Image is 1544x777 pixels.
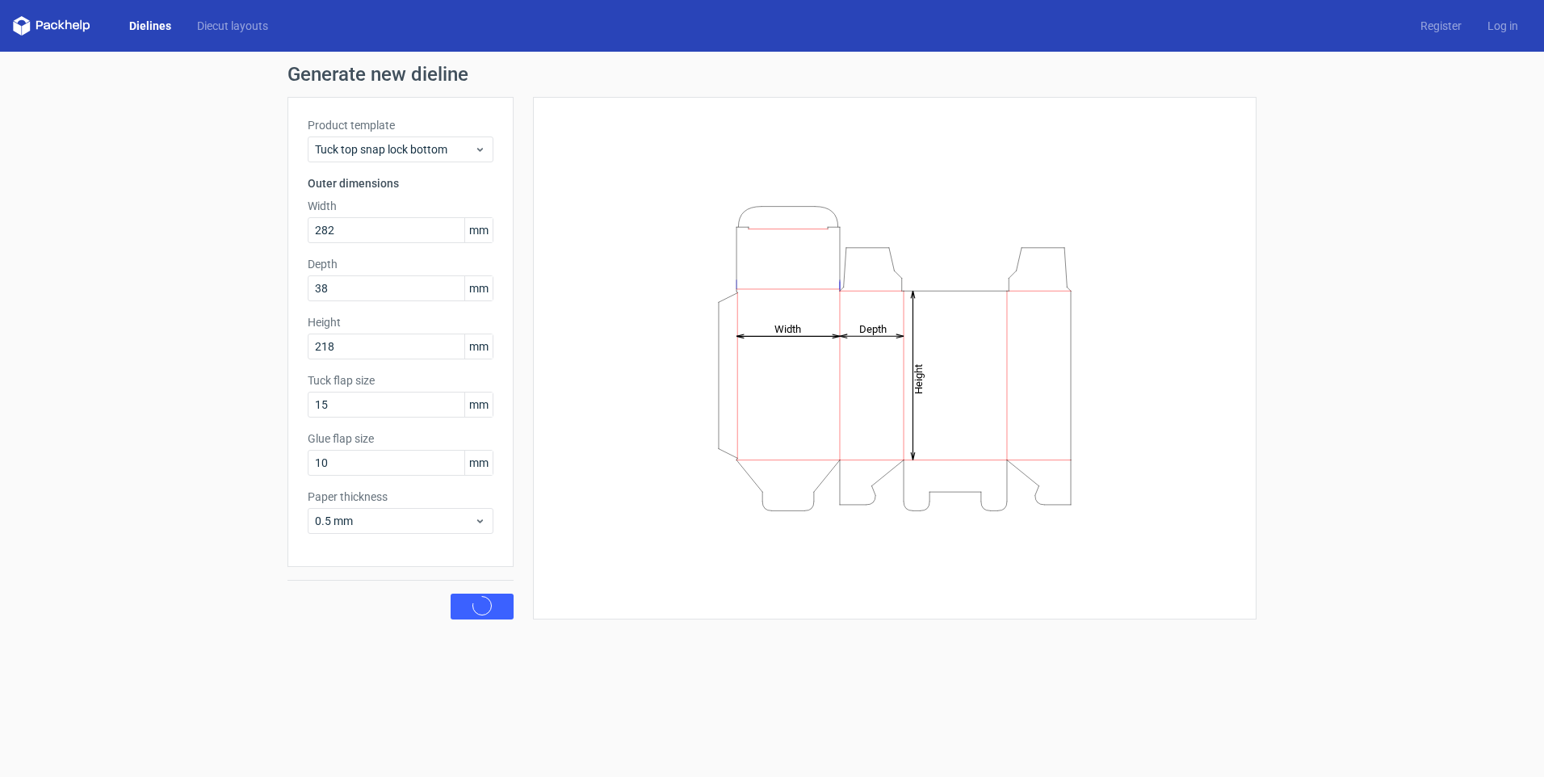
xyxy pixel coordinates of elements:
[464,393,493,417] span: mm
[913,363,925,393] tspan: Height
[287,65,1257,84] h1: Generate new dieline
[315,513,474,529] span: 0.5 mm
[308,175,493,191] h3: Outer dimensions
[184,18,281,34] a: Diecut layouts
[116,18,184,34] a: Dielines
[464,451,493,475] span: mm
[308,314,493,330] label: Height
[308,489,493,505] label: Paper thickness
[1475,18,1531,34] a: Log in
[464,218,493,242] span: mm
[464,276,493,300] span: mm
[1408,18,1475,34] a: Register
[859,322,887,334] tspan: Depth
[308,117,493,133] label: Product template
[308,256,493,272] label: Depth
[774,322,801,334] tspan: Width
[308,198,493,214] label: Width
[308,372,493,388] label: Tuck flap size
[464,334,493,359] span: mm
[315,141,474,157] span: Tuck top snap lock bottom
[308,430,493,447] label: Glue flap size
